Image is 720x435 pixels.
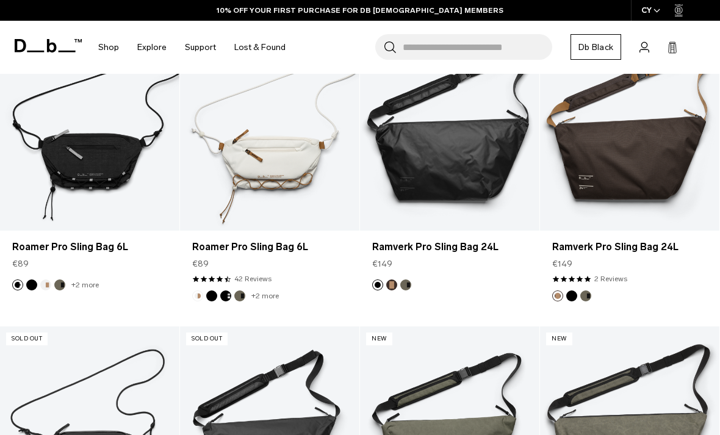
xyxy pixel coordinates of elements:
button: Oatmilk [40,279,51,290]
button: Black Out [206,290,217,301]
nav: Main Navigation [89,21,295,74]
a: Db Black [571,34,621,60]
span: €149 [372,257,392,270]
p: Sold Out [6,333,48,345]
button: Espresso [386,279,397,290]
a: 42 reviews [234,273,272,284]
button: Charcoal Grey [12,279,23,290]
a: Lost & Found [234,26,286,69]
button: Black Out [372,279,383,290]
button: Black Out [566,290,577,301]
button: Charcoal Grey [220,290,231,301]
a: Ramverk Pro Sling Bag 24L [552,240,707,254]
a: Ramverk Pro Sling Bag 24L [372,240,527,254]
p: Sold Out [186,333,228,345]
span: €89 [12,257,29,270]
a: Roamer Pro Sling Bag 6L [180,31,359,231]
a: Roamer Pro Sling Bag 6L [12,240,167,254]
a: Shop [98,26,119,69]
a: +2 more [71,281,99,289]
button: Black Out [26,279,37,290]
button: Forest Green [580,290,591,301]
p: New [546,333,572,345]
button: Espresso [552,290,563,301]
a: Explore [137,26,167,69]
a: +2 more [251,292,279,300]
span: €149 [552,257,572,270]
a: 2 reviews [594,273,627,284]
a: Support [185,26,216,69]
button: Forest Green [400,279,411,290]
a: Ramverk Pro Sling Bag 24L [360,31,539,231]
a: 10% OFF YOUR FIRST PURCHASE FOR DB [DEMOGRAPHIC_DATA] MEMBERS [217,5,503,16]
a: Roamer Pro Sling Bag 6L [192,240,347,254]
a: Ramverk Pro Sling Bag 24L [540,31,719,231]
button: Oatmilk [192,290,203,301]
button: Forest Green [54,279,65,290]
span: €89 [192,257,209,270]
p: New [366,333,392,345]
button: Forest Green [234,290,245,301]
